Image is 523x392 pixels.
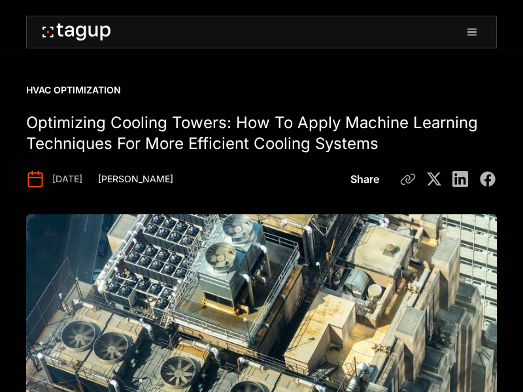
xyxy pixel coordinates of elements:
[98,172,173,186] div: [PERSON_NAME]
[52,172,82,186] div: [DATE]
[26,84,121,97] div: HVAC Optimization
[350,171,379,187] div: Share
[26,112,497,154] h1: Optimizing Cooling Towers: How To Apply Machine Learning Techniques For More Efficient Cooling Sy...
